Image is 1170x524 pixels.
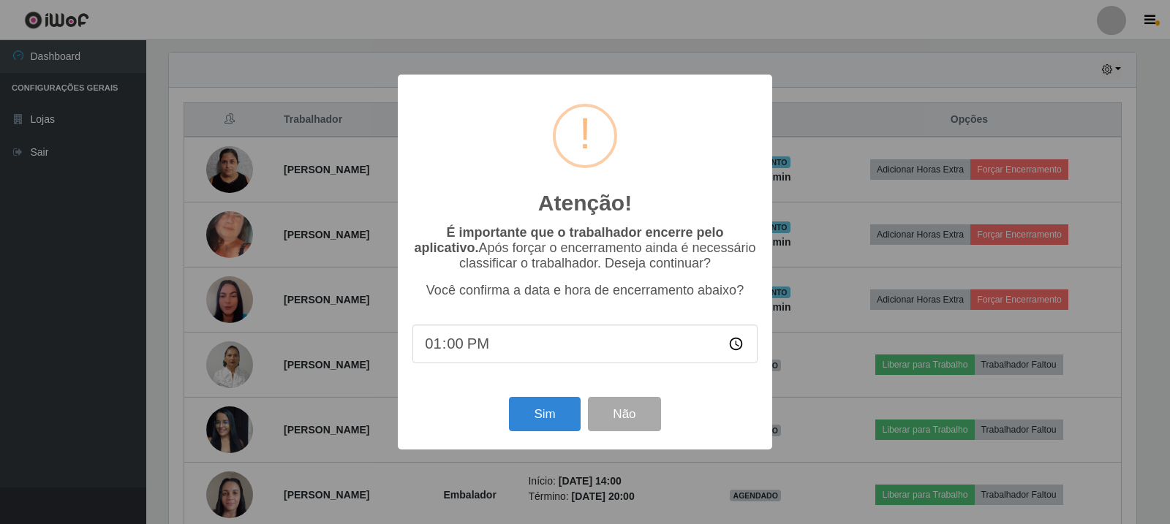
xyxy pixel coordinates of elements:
[538,190,632,216] h2: Atenção!
[588,397,660,431] button: Não
[412,283,758,298] p: Você confirma a data e hora de encerramento abaixo?
[412,225,758,271] p: Após forçar o encerramento ainda é necessário classificar o trabalhador. Deseja continuar?
[414,225,723,255] b: É importante que o trabalhador encerre pelo aplicativo.
[509,397,580,431] button: Sim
